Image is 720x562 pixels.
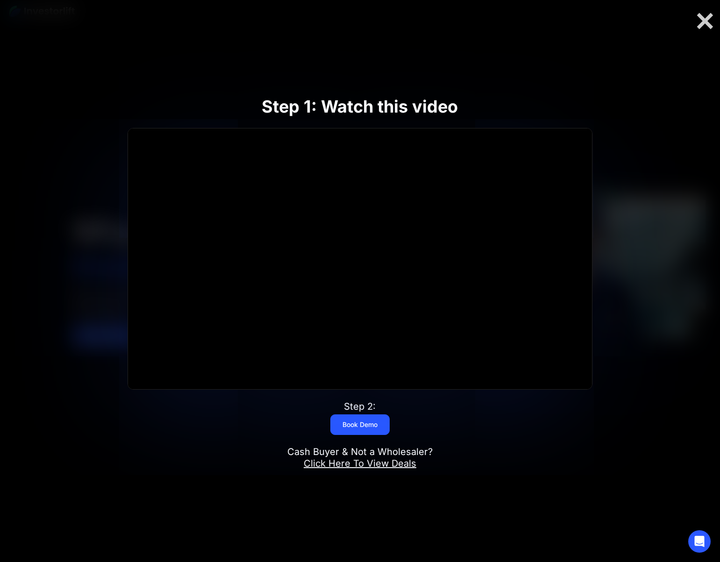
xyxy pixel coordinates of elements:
div: Step 2: [344,401,376,413]
div: Open Intercom Messenger [688,530,711,553]
a: Click Here To View Deals [304,458,416,469]
div: Cash Buyer & Not a Wholesaler? [287,446,433,470]
a: Book Demo [330,414,390,435]
strong: Step 1: Watch this video [262,96,458,117]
